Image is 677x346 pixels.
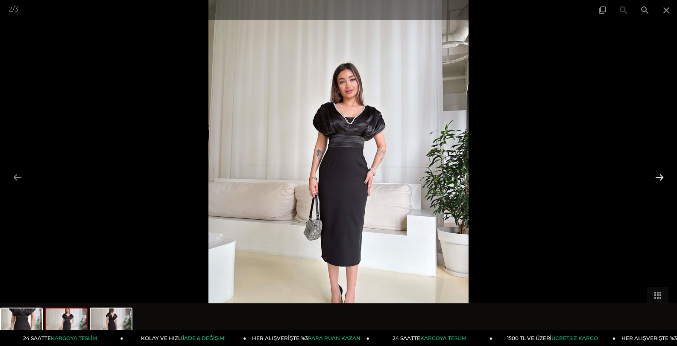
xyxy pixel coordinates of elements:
span: PARA PUAN KAZAN [308,335,360,341]
button: Toggle thumbnails [647,287,668,303]
a: KOLAY VE HIZLIİADE & DEĞİŞİM! [123,330,246,346]
a: HER ALIŞVERİŞTE %3PARA PUAN KAZAN [246,330,369,346]
img: serv-elbise-25y101-87cfe3.jpg [91,308,132,341]
span: 2 [9,5,12,13]
span: 3 [15,5,18,13]
img: serv-elbise-25y101-6647-a.jpg [46,308,87,341]
a: 1500 TL VE ÜZERİÜCRETSİZ KARGO [492,330,615,346]
span: KARGOYA TESLİM [51,335,97,341]
span: KARGOYA TESLİM [420,335,466,341]
span: İADE & DEĞİŞİM! [183,335,226,341]
span: ÜCRETSİZ KARGO [551,335,598,341]
img: serv-elbise-25y101-25d3-4.jpg [1,308,42,341]
a: 24 SAATTEKARGOYA TESLİM [369,330,492,346]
